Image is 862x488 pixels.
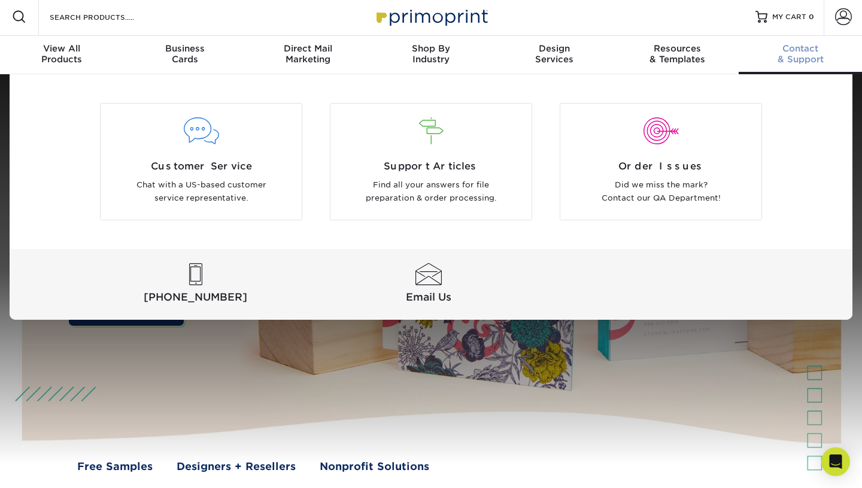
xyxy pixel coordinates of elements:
span: Shop By [369,43,493,54]
p: Find all your answers for file preparation & order processing. [339,178,523,205]
span: MY CART [772,12,806,22]
span: Resources [616,43,739,54]
div: & Support [739,43,862,65]
a: Shop ByIndustry [369,36,493,74]
a: Email Us [314,263,542,305]
div: Services [493,43,616,65]
div: & Templates [616,43,739,65]
div: Open Intercom Messenger [821,447,850,476]
span: Support Articles [339,159,523,174]
span: Email Us [314,290,542,305]
a: Contact& Support [739,36,862,74]
a: DesignServices [493,36,616,74]
a: Resources& Templates [616,36,739,74]
a: [PHONE_NUMBER] [81,263,309,305]
span: Direct Mail [246,43,369,54]
a: Customer Service Chat with a US-based customer service representative. [95,103,307,220]
span: 0 [809,13,814,21]
a: Support Articles Find all your answers for file preparation & order processing. [325,103,537,220]
a: Designers + Resellers [177,459,296,474]
a: Direct MailMarketing [246,36,369,74]
span: Contact [739,43,862,54]
div: Cards [123,43,247,65]
span: [PHONE_NUMBER] [81,290,309,305]
div: Marketing [246,43,369,65]
span: Customer Service [110,159,293,174]
input: SEARCH PRODUCTS..... [48,10,165,24]
a: BusinessCards [123,36,247,74]
span: Design [493,43,616,54]
div: Industry [369,43,493,65]
span: Business [123,43,247,54]
a: Free Samples [77,459,153,474]
a: Nonprofit Solutions [320,459,429,474]
p: Did we miss the mark? Contact our QA Department! [569,178,752,205]
a: Order Issues Did we miss the mark? Contact our QA Department! [555,103,767,220]
img: Primoprint [371,4,491,29]
span: Order Issues [569,159,752,174]
p: Chat with a US-based customer service representative. [110,178,293,205]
